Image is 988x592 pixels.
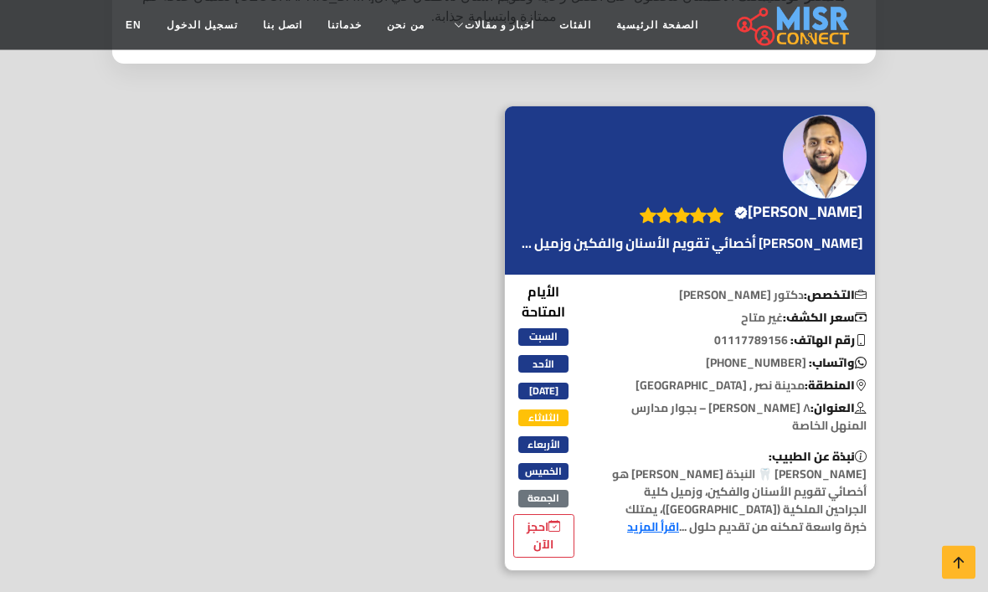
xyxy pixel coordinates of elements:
span: [DATE] [518,384,569,400]
a: 01117789156 [714,330,788,352]
img: main.misr_connect [737,4,849,46]
p: مدينة نصر , [GEOGRAPHIC_DATA] [603,378,876,395]
a: احجز الآن [513,515,574,559]
b: التخصص: [804,285,867,306]
span: الجمعة [518,491,569,507]
b: العنوان: [810,398,867,420]
a: [PERSON_NAME] أخصائي تقويم الأسنان والفكين وزميل ... [517,234,867,254]
svg: Verified account [734,207,748,220]
a: اخبار و مقالات [437,9,548,41]
span: الثلاثاء [518,410,569,427]
b: واتساب: [809,353,867,374]
a: الصفحة الرئيسية [604,9,710,41]
p: [PERSON_NAME] 🦷 النبذة [PERSON_NAME] هو أخصائي تقويم الأسنان والفكين، وزميل كلية الجراحين الملكية... [603,449,876,537]
p: ٨ [PERSON_NAME] – بجوار مدارس المنهل الخاصة [603,400,876,435]
span: الخميس [518,464,569,481]
div: الأيام المتاحة [513,282,574,559]
a: من نحن [374,9,436,41]
span: السبت [518,329,569,346]
b: المنطقة: [805,375,867,397]
img: الدكتور محمود ورَّاد [783,116,867,199]
span: الأحد [518,356,569,373]
p: غير متاح [603,310,876,327]
a: EN [113,9,154,41]
b: رقم الهاتف: [790,330,867,352]
span: اخبار و مقالات [465,18,535,33]
p: دكتور [PERSON_NAME] [603,287,876,305]
a: خدماتنا [315,9,374,41]
h4: [PERSON_NAME] [734,203,862,222]
a: الفئات [547,9,604,41]
a: تسجيل الدخول [154,9,250,41]
a: [PERSON_NAME] [732,200,867,225]
a: اقرأ المزيد [627,517,679,538]
a: اتصل بنا [250,9,315,41]
span: الأربعاء [518,437,569,454]
b: نبذة عن الطبيب: [769,446,867,468]
b: سعر الكشف: [783,307,867,329]
a: [PHONE_NUMBER] [706,353,806,374]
